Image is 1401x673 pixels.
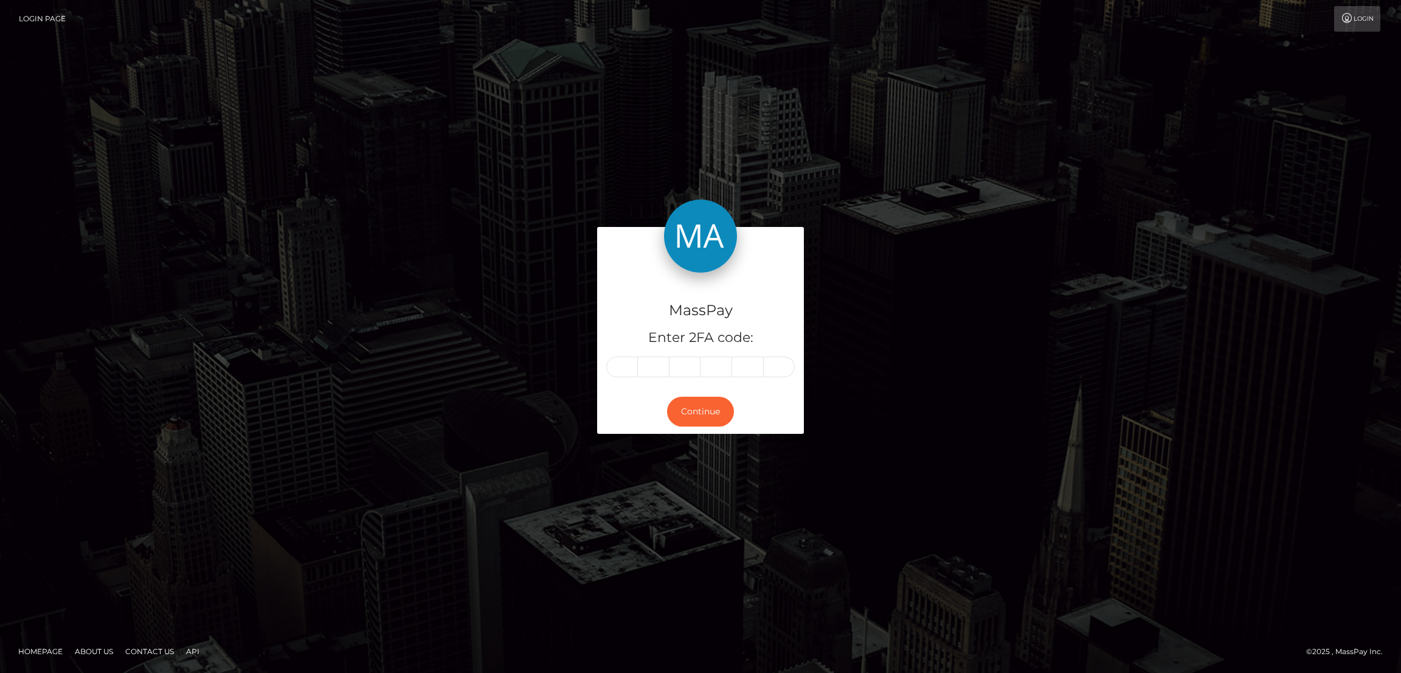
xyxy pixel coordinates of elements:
a: Login Page [19,6,66,32]
img: MassPay [664,200,737,273]
a: About Us [70,642,118,661]
a: API [181,642,204,661]
a: Homepage [13,642,67,661]
button: Continue [667,397,734,427]
div: © 2025 , MassPay Inc. [1306,645,1392,658]
a: Login [1334,6,1380,32]
h4: MassPay [606,300,795,321]
a: Contact Us [120,642,179,661]
h5: Enter 2FA code: [606,329,795,347]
